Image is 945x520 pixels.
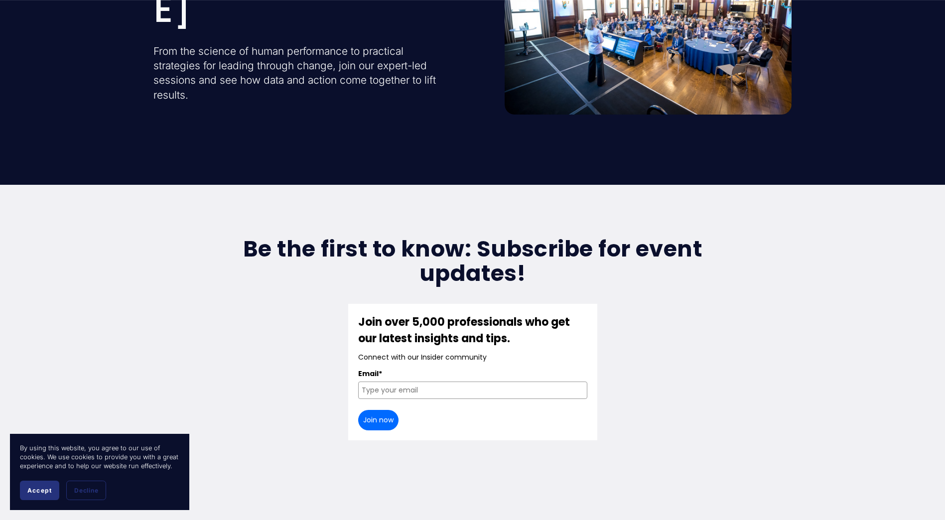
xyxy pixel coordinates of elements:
[153,44,440,102] p: From the science of human performance to practical strategies for leading through change, join ou...
[358,410,399,430] button: Join now
[10,434,189,510] section: Cookie banner
[358,368,587,379] label: Email*
[358,314,587,347] div: Join over 5,000 professionals who get our latest insights and tips.
[358,352,587,363] div: Connect with our Insider community
[243,233,707,289] strong: Be the first to know: Subscribe for event updates!
[20,481,59,500] button: Accept
[20,444,179,471] p: By using this website, you agree to our use of cookies. We use cookies to provide you with a grea...
[66,481,106,500] button: Decline
[74,487,98,494] span: Decline
[358,382,587,399] input: Type your email
[27,487,52,494] span: Accept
